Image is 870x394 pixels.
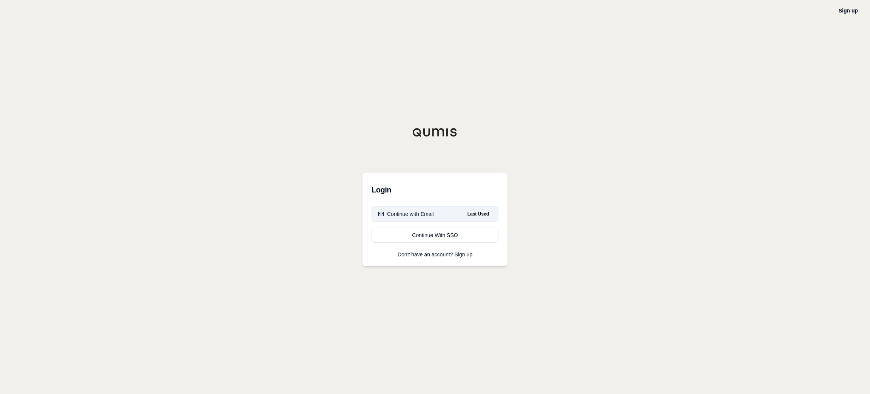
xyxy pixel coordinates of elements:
[378,231,492,239] div: Continue With SSO
[455,251,472,257] a: Sign up
[412,128,458,137] img: Qumis
[378,210,434,218] div: Continue with Email
[464,209,492,219] span: Last Used
[372,206,498,222] button: Continue with EmailLast Used
[372,182,498,197] h3: Login
[839,8,858,14] a: Sign up
[372,228,498,243] a: Continue With SSO
[372,252,498,257] p: Don't have an account?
